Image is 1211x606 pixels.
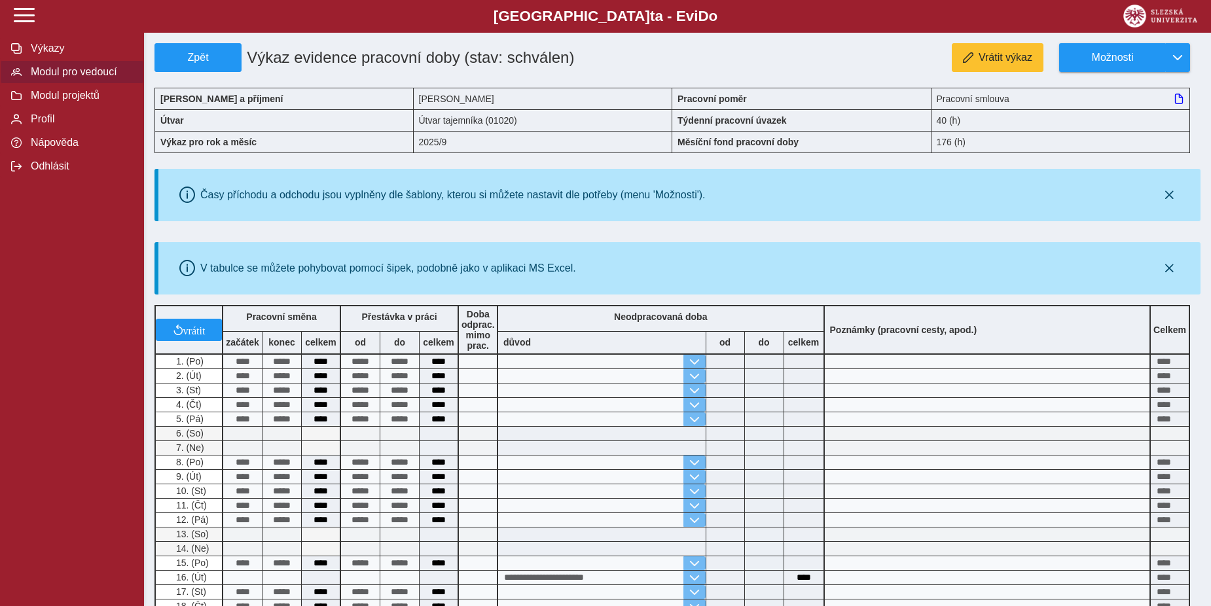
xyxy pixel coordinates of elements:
span: 10. (St) [173,486,206,496]
img: logo_web_su.png [1123,5,1197,27]
span: 13. (So) [173,529,209,539]
span: 16. (Út) [173,572,207,582]
b: Útvar [160,115,184,126]
b: celkem [784,337,823,348]
b: celkem [302,337,340,348]
span: 17. (St) [173,586,206,597]
b: Celkem [1153,325,1186,335]
div: Útvar tajemníka (01020) [414,109,673,131]
button: Možnosti [1059,43,1165,72]
span: 3. (St) [173,385,201,395]
span: 5. (Pá) [173,414,204,424]
button: Zpět [154,43,242,72]
span: D [698,8,708,24]
span: Vrátit výkaz [979,52,1032,63]
b: do [380,337,419,348]
b: Poznámky (pracovní cesty, apod.) [825,325,983,335]
span: 15. (Po) [173,558,209,568]
span: 14. (Ne) [173,543,209,554]
div: Časy příchodu a odchodu jsou vyplněny dle šablony, kterou si můžete nastavit dle potřeby (menu 'M... [200,189,706,201]
span: 6. (So) [173,428,204,438]
div: 176 (h) [931,131,1191,153]
span: 11. (Čt) [173,500,207,510]
b: Doba odprac. mimo prac. [461,309,495,351]
b: Týdenní pracovní úvazek [678,115,787,126]
b: [PERSON_NAME] a příjmení [160,94,283,104]
span: Výkazy [27,43,133,54]
button: Vrátit výkaz [952,43,1043,72]
b: od [706,337,744,348]
b: Neodpracovaná doba [614,312,707,322]
span: 12. (Pá) [173,514,209,525]
span: 1. (Po) [173,356,204,366]
b: konec [262,337,301,348]
span: Modul pro vedoucí [27,66,133,78]
button: vrátit [156,319,222,341]
div: V tabulce se můžete pohybovat pomocí šipek, podobně jako v aplikaci MS Excel. [200,262,576,274]
div: 2025/9 [414,131,673,153]
b: do [745,337,784,348]
span: o [709,8,718,24]
span: 9. (Út) [173,471,202,482]
b: Měsíční fond pracovní doby [678,137,799,147]
span: Profil [27,113,133,125]
b: Výkaz pro rok a měsíc [160,137,257,147]
span: 2. (Út) [173,370,202,381]
span: t [650,8,655,24]
b: Pracovní poměr [678,94,747,104]
span: 7. (Ne) [173,442,204,453]
span: Odhlásit [27,160,133,172]
span: Zpět [160,52,236,63]
b: důvod [503,337,531,348]
b: začátek [223,337,262,348]
span: 8. (Po) [173,457,204,467]
div: Pracovní smlouva [931,88,1191,109]
b: Přestávka v práci [361,312,437,322]
b: [GEOGRAPHIC_DATA] a - Evi [39,8,1172,25]
div: [PERSON_NAME] [414,88,673,109]
b: od [341,337,380,348]
h1: Výkaz evidence pracovní doby (stav: schválen) [242,43,590,72]
span: Modul projektů [27,90,133,101]
span: 4. (Čt) [173,399,202,410]
b: Pracovní směna [246,312,316,322]
b: celkem [420,337,458,348]
span: vrátit [183,325,206,335]
div: 40 (h) [931,109,1191,131]
span: Možnosti [1070,52,1155,63]
span: Nápověda [27,137,133,149]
